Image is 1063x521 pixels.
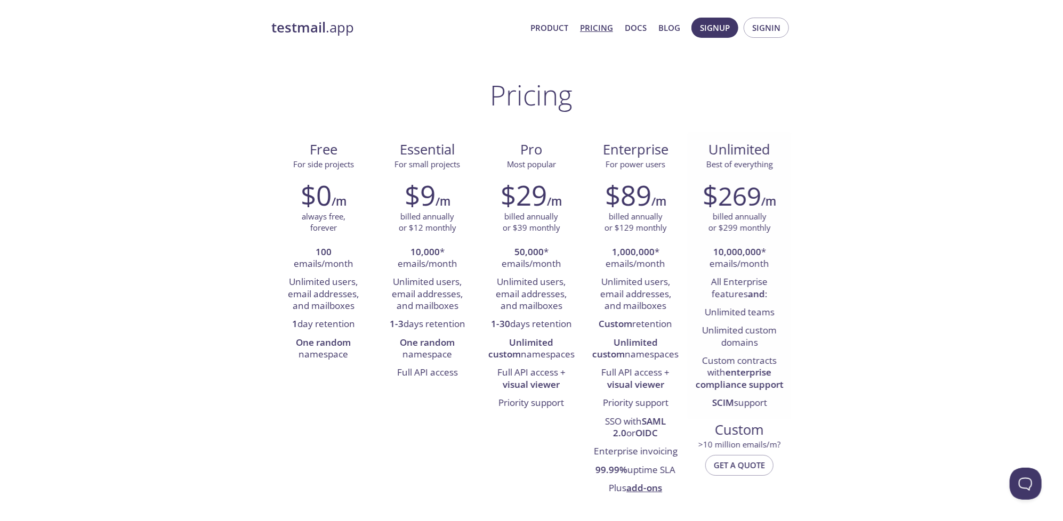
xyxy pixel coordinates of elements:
[400,336,455,348] strong: One random
[761,192,776,210] h6: /m
[705,455,774,475] button: Get a quote
[514,246,544,258] strong: 50,000
[748,288,765,300] strong: and
[592,364,680,394] li: Full API access +
[280,141,367,159] span: Free
[625,21,647,35] a: Docs
[612,246,655,258] strong: 1,000,000
[607,378,664,390] strong: visual viewer
[383,334,471,364] li: namespace
[592,413,680,443] li: SSO with or
[696,421,783,439] span: Custom
[316,246,332,258] strong: 100
[592,334,680,364] li: namespaces
[383,273,471,315] li: Unlimited users, email addresses, and mailboxes
[383,364,471,382] li: Full API access
[592,479,680,498] li: Plus
[698,439,780,450] span: > 10 million emails/m?
[592,141,679,159] span: Enterprise
[599,318,632,330] strong: Custom
[744,18,789,38] button: Signin
[384,141,471,159] span: Essential
[712,396,734,409] strong: SCIM
[592,394,680,412] li: Priority support
[547,192,562,210] h6: /m
[293,159,354,169] span: For side projects
[708,140,770,159] span: Unlimited
[436,192,450,210] h6: /m
[1010,468,1042,500] iframe: Help Scout Beacon - Open
[613,415,666,439] strong: SAML 2.0
[713,246,761,258] strong: 10,000,000
[390,318,404,330] strong: 1-3
[595,463,627,476] strong: 99.99%
[487,394,575,412] li: Priority support
[714,458,765,472] span: Get a quote
[503,211,560,234] p: billed annually or $39 monthly
[691,18,738,38] button: Signup
[592,273,680,315] li: Unlimited users, email addresses, and mailboxes
[332,192,347,210] h6: /m
[394,159,460,169] span: For small projects
[605,211,667,234] p: billed annually or $129 monthly
[503,378,560,390] strong: visual viewer
[706,159,773,169] span: Best of everything
[487,364,575,394] li: Full API access +
[606,159,665,169] span: For power users
[592,443,680,461] li: Enterprise invoicing
[592,315,680,333] li: retention
[580,21,613,35] a: Pricing
[696,243,784,274] li: * emails/month
[696,322,784,352] li: Unlimited custom domains
[488,141,575,159] span: Pro
[296,336,351,348] strong: One random
[383,243,471,274] li: * emails/month
[301,179,332,211] h2: $0
[487,243,575,274] li: * emails/month
[696,366,784,390] strong: enterprise compliance support
[592,243,680,274] li: * emails/month
[700,21,730,35] span: Signup
[491,318,510,330] strong: 1-30
[718,178,761,213] span: 269
[658,21,680,35] a: Blog
[279,243,367,274] li: emails/month
[696,394,784,412] li: support
[626,482,662,494] a: add-ons
[487,334,575,364] li: namespaces
[292,318,297,330] strong: 1
[405,179,436,211] h2: $9
[592,336,658,360] strong: Unlimited custom
[696,304,784,322] li: Unlimited teams
[605,179,651,211] h2: $89
[708,211,771,234] p: billed annually or $299 monthly
[635,427,658,439] strong: OIDC
[383,315,471,333] li: days retention
[507,159,556,169] span: Most popular
[501,179,547,211] h2: $29
[696,352,784,394] li: Custom contracts with
[530,21,568,35] a: Product
[279,273,367,315] li: Unlimited users, email addresses, and mailboxes
[703,179,761,211] h2: $
[651,192,666,210] h6: /m
[752,21,780,35] span: Signin
[488,336,554,360] strong: Unlimited custom
[592,461,680,479] li: uptime SLA
[302,211,345,234] p: always free, forever
[410,246,440,258] strong: 10,000
[696,273,784,304] li: All Enterprise features :
[271,19,522,37] a: testmail.app
[271,18,326,37] strong: testmail
[490,79,573,111] h1: Pricing
[279,334,367,364] li: namespace
[279,315,367,333] li: day retention
[399,211,456,234] p: billed annually or $12 monthly
[487,273,575,315] li: Unlimited users, email addresses, and mailboxes
[487,315,575,333] li: days retention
